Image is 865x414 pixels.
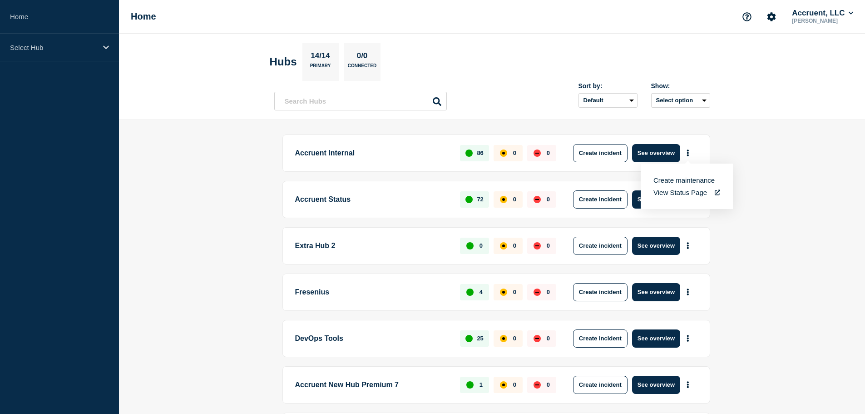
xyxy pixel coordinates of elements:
button: Create incident [573,283,628,301]
p: 0 [513,196,516,203]
button: See overview [632,144,680,162]
p: Accruent Status [295,190,450,209]
div: up [465,335,473,342]
p: 0 [479,242,483,249]
div: down [534,150,541,157]
button: Create incident [573,190,628,209]
p: 0 [513,242,516,249]
h1: Home [131,11,156,22]
p: 86 [477,150,483,156]
div: down [534,381,541,389]
p: 0 [547,242,550,249]
div: affected [500,196,507,203]
div: up [466,289,474,296]
div: affected [500,289,507,296]
button: More actions [682,330,694,347]
p: 25 [477,335,483,342]
div: Show: [651,82,710,90]
p: Primary [310,63,331,73]
div: up [465,196,473,203]
p: DevOps Tools [295,329,450,348]
div: down [534,289,541,296]
button: See overview [632,283,680,301]
div: affected [500,242,507,249]
p: 14/14 [307,51,334,63]
button: More actions [682,284,694,300]
div: up [465,150,473,157]
p: 0 [513,150,516,156]
button: Create incident [573,376,628,394]
button: Create maintenance [653,176,715,184]
p: Extra Hub 2 [295,237,450,255]
p: 0 [547,150,550,156]
p: 1 [479,381,483,388]
div: down [534,242,541,249]
p: 0 [547,381,550,388]
button: Create incident [573,144,628,162]
p: 0 [547,196,550,203]
h2: Hubs [270,55,297,68]
button: Accruent, LLC [790,9,855,18]
p: Connected [348,63,376,73]
p: 0 [547,289,550,295]
div: Sort by: [578,82,638,90]
p: Accruent Internal [295,144,450,162]
div: affected [500,150,507,157]
input: Search Hubs [274,92,447,110]
div: up [466,242,474,249]
p: 72 [477,196,483,203]
button: See overview [632,190,680,209]
p: 4 [479,289,483,295]
div: down [534,196,541,203]
select: Sort by [578,93,638,108]
div: down [534,335,541,342]
button: Support [737,7,756,26]
button: More actions [682,237,694,254]
div: affected [500,381,507,389]
a: View Status Page [653,189,720,196]
p: Fresenius [295,283,450,301]
button: See overview [632,329,680,348]
button: More actions [682,145,694,161]
div: affected [500,335,507,342]
button: See overview [632,237,680,255]
p: 0/0 [353,51,371,63]
p: Accruent New Hub Premium 7 [295,376,450,394]
button: See overview [632,376,680,394]
button: More actions [682,376,694,393]
p: 0 [547,335,550,342]
p: 0 [513,335,516,342]
button: Account settings [762,7,781,26]
p: [PERSON_NAME] [790,18,855,24]
p: 0 [513,289,516,295]
button: Select option [651,93,710,108]
button: Create incident [573,237,628,255]
p: Select Hub [10,44,97,51]
div: up [466,381,474,389]
p: 0 [513,381,516,388]
button: Create incident [573,329,628,348]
